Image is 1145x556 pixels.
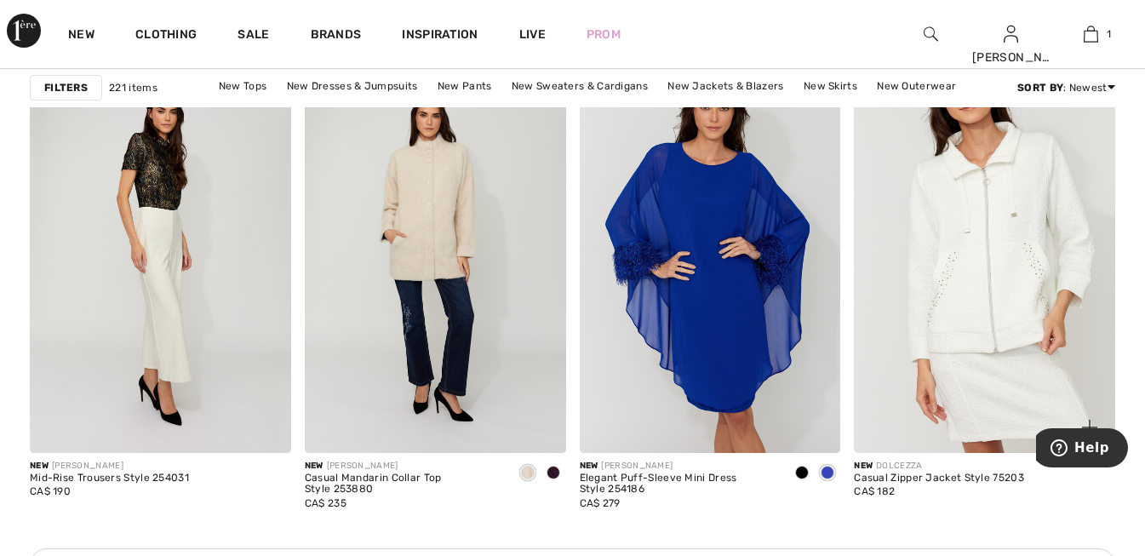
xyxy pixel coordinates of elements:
[854,61,1115,453] a: Casual Zipper Jacket Style 75203. Off-white
[854,473,1024,484] div: Casual Zipper Jacket Style 75203
[30,460,189,473] div: [PERSON_NAME]
[789,460,815,488] div: Black
[854,461,873,471] span: New
[503,75,656,97] a: New Sweaters & Cardigans
[1036,428,1128,471] iframe: Opens a widget where you can find more information
[580,460,776,473] div: [PERSON_NAME]
[30,461,49,471] span: New
[587,26,621,43] a: Prom
[519,26,546,43] a: Live
[30,473,189,484] div: Mid-Rise Trousers Style 254031
[1017,80,1115,95] div: : Newest
[278,75,427,97] a: New Dresses & Jumpsuits
[580,61,841,453] img: Elegant Puff-Sleeve Mini Dress Style 254186. Royal Sapphire 163
[311,27,362,45] a: Brands
[795,75,866,97] a: New Skirts
[854,460,1024,473] div: DOLCEZZA
[30,61,291,453] img: Mid-Rise Trousers Style 254031. Vanilla
[305,61,566,453] img: Casual Mandarin Collar Top Style 253880. Champagne
[1052,24,1131,44] a: 1
[210,75,275,97] a: New Tops
[68,27,94,45] a: New
[1004,26,1018,42] a: Sign In
[1004,24,1018,44] img: My Info
[1107,26,1111,42] span: 1
[515,460,541,488] div: Champagne
[7,14,41,48] img: 1ère Avenue
[580,473,776,496] div: Elegant Puff-Sleeve Mini Dress Style 254186
[305,461,323,471] span: New
[30,485,71,497] span: CA$ 190
[305,497,346,509] span: CA$ 235
[659,75,792,97] a: New Jackets & Blazers
[1084,24,1098,44] img: My Bag
[541,460,566,488] div: Plum
[135,27,197,45] a: Clothing
[1082,420,1097,435] img: plus_v2.svg
[429,75,501,97] a: New Pants
[402,27,478,45] span: Inspiration
[238,27,269,45] a: Sale
[1017,82,1063,94] strong: Sort By
[44,80,88,95] strong: Filters
[109,80,157,95] span: 221 items
[580,497,621,509] span: CA$ 279
[815,460,840,488] div: Royal Sapphire 163
[580,461,598,471] span: New
[305,460,501,473] div: [PERSON_NAME]
[854,485,895,497] span: CA$ 182
[924,24,938,44] img: search the website
[972,49,1051,66] div: [PERSON_NAME]
[868,75,965,97] a: New Outerwear
[305,473,501,496] div: Casual Mandarin Collar Top Style 253880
